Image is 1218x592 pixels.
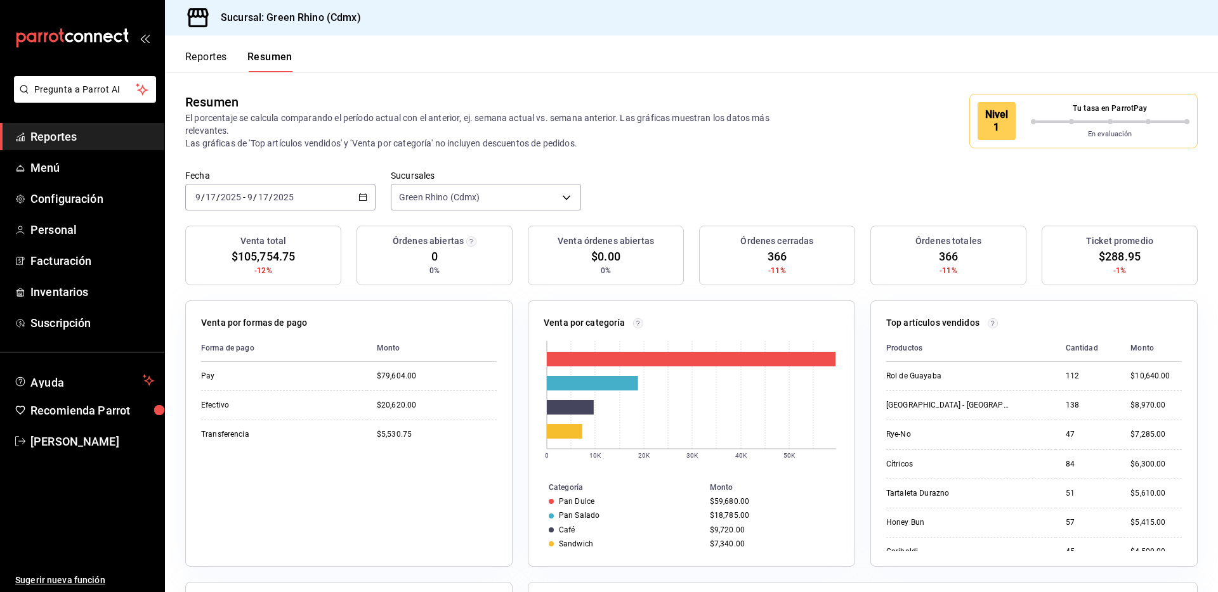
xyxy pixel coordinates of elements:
[735,452,747,459] text: 40K
[14,76,156,103] button: Pregunta a Parrot AI
[247,192,253,202] input: --
[30,314,154,331] span: Suscripción
[377,371,497,382] div: $79,604.00
[1031,129,1190,140] p: En evaluación
[269,192,273,202] span: /
[185,51,227,72] button: Reportes
[1066,488,1111,499] div: 51
[367,335,497,362] th: Monto
[15,574,154,587] span: Sugerir nueva función
[391,171,581,180] label: Sucursales
[232,248,295,265] span: $105,754.75
[886,488,1013,499] div: Tartaleta Durazno
[886,371,1013,382] div: Rol de Guayaba
[258,192,269,202] input: --
[559,511,599,520] div: Pan Salado
[1113,265,1126,276] span: -1%
[1066,400,1111,411] div: 138
[30,433,154,450] span: [PERSON_NAME]
[638,452,650,459] text: 20K
[30,221,154,238] span: Personal
[886,316,979,330] p: Top artículos vendidos
[1099,248,1141,265] span: $288.95
[201,429,328,440] div: Transferencia
[886,429,1013,440] div: Rye-No
[705,480,855,494] th: Monto
[201,192,205,202] span: /
[740,235,813,248] h3: Órdenes cerradas
[253,192,257,202] span: /
[1066,459,1111,470] div: 84
[34,83,136,96] span: Pregunta a Parrot AI
[783,452,796,459] text: 50K
[220,192,242,202] input: ----
[591,248,620,265] span: $0.00
[1130,546,1182,557] div: $4,500.00
[201,371,328,382] div: Pay
[686,452,698,459] text: 30K
[886,459,1013,470] div: Cítricos
[377,429,497,440] div: $5,530.75
[710,497,834,506] div: $59,680.00
[768,265,786,276] span: -11%
[886,517,1013,528] div: Honey Bun
[195,192,201,202] input: --
[185,93,239,112] div: Resumen
[886,546,1013,557] div: Garibaldi
[886,400,1013,411] div: [GEOGRAPHIC_DATA] - [GEOGRAPHIC_DATA]
[1120,335,1182,362] th: Monto
[399,191,480,203] span: Green Rhino (Cdmx)
[30,402,154,419] span: Recomienda Parrot
[240,235,286,248] h3: Venta total
[589,452,601,459] text: 10K
[1031,103,1190,114] p: Tu tasa en ParrotPay
[254,265,272,276] span: -12%
[243,192,246,202] span: -
[393,235,464,248] h3: Órdenes abiertas
[185,112,776,150] p: El porcentaje se calcula comparando el período actual con el anterior, ej. semana actual vs. sema...
[1130,400,1182,411] div: $8,970.00
[30,159,154,176] span: Menú
[559,539,593,548] div: Sandwich
[247,51,292,72] button: Resumen
[1086,235,1153,248] h3: Ticket promedio
[1130,429,1182,440] div: $7,285.00
[273,192,294,202] input: ----
[377,400,497,411] div: $20,620.00
[30,190,154,207] span: Configuración
[429,265,440,276] span: 0%
[710,511,834,520] div: $18,785.00
[185,171,376,180] label: Fecha
[1066,429,1111,440] div: 47
[768,248,787,265] span: 366
[30,252,154,269] span: Facturación
[30,128,154,145] span: Reportes
[601,265,611,276] span: 0%
[528,480,705,494] th: Categoría
[886,335,1056,362] th: Productos
[940,265,957,276] span: -11%
[939,248,958,265] span: 366
[710,525,834,534] div: $9,720.00
[1066,517,1111,528] div: 57
[185,51,292,72] div: navigation tabs
[201,316,307,330] p: Venta por formas de pago
[558,235,654,248] h3: Venta órdenes abiertas
[431,248,438,265] span: 0
[201,400,328,411] div: Efectivo
[211,10,361,25] h3: Sucursal: Green Rhino (Cdmx)
[544,316,625,330] p: Venta por categoría
[1066,546,1111,557] div: 45
[545,452,549,459] text: 0
[201,335,367,362] th: Forma de pago
[915,235,981,248] h3: Órdenes totales
[559,525,575,534] div: Café
[30,373,138,388] span: Ayuda
[205,192,216,202] input: --
[1066,371,1111,382] div: 112
[1130,517,1182,528] div: $5,415.00
[1056,335,1121,362] th: Cantidad
[30,283,154,300] span: Inventarios
[216,192,220,202] span: /
[559,497,594,506] div: Pan Dulce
